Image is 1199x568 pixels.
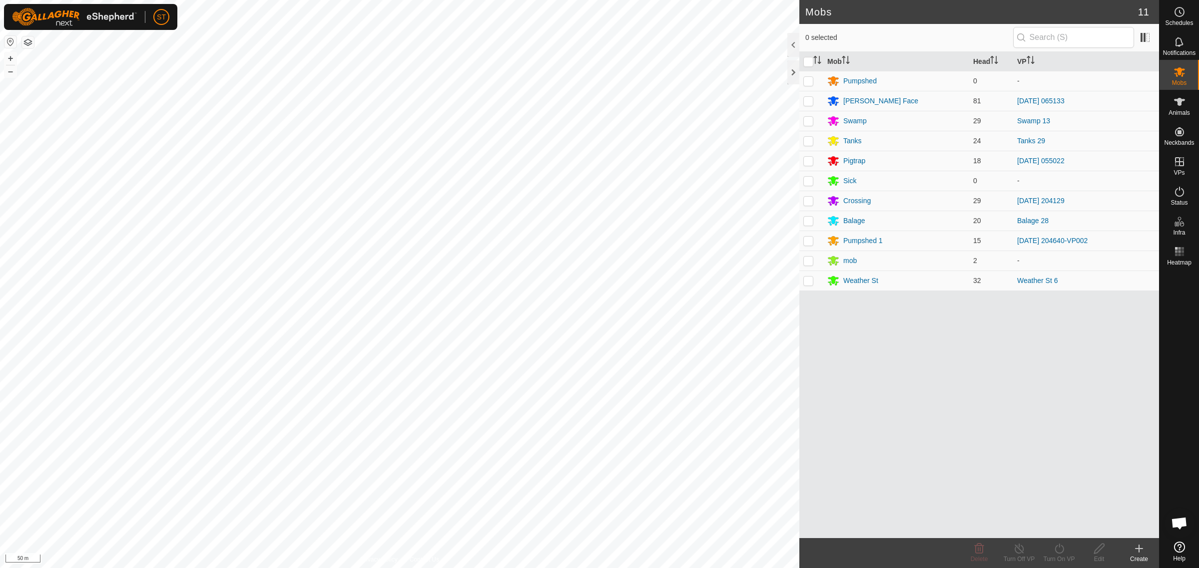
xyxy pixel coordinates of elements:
[4,36,16,48] button: Reset Map
[990,57,998,65] p-sorticon: Activate to sort
[1013,52,1159,71] th: VP
[973,117,981,125] span: 29
[805,6,1138,18] h2: Mobs
[973,137,981,145] span: 24
[1164,140,1194,146] span: Neckbands
[1163,50,1196,56] span: Notifications
[843,116,867,126] div: Swamp
[1017,197,1065,205] a: [DATE] 204129
[1165,508,1195,538] div: Open chat
[1017,277,1058,284] a: Weather St 6
[1017,157,1065,165] a: [DATE] 055022
[823,52,969,71] th: Mob
[843,276,878,286] div: Weather St
[813,57,821,65] p-sorticon: Activate to sort
[22,36,34,48] button: Map Layers
[843,96,918,106] div: [PERSON_NAME] Face
[843,236,883,246] div: Pumpshed 1
[843,176,856,186] div: Sick
[1017,217,1049,225] a: Balage 28
[1174,170,1185,176] span: VPs
[842,57,850,65] p-sorticon: Activate to sort
[1079,555,1119,564] div: Edit
[1173,230,1185,236] span: Infra
[4,52,16,64] button: +
[805,32,1013,43] span: 0 selected
[1017,97,1065,105] a: [DATE] 065133
[973,97,981,105] span: 81
[1039,555,1079,564] div: Turn On VP
[157,12,166,22] span: ST
[1138,4,1149,19] span: 11
[843,196,871,206] div: Crossing
[1169,110,1190,116] span: Animals
[410,555,439,564] a: Contact Us
[973,257,977,265] span: 2
[973,277,981,284] span: 32
[1167,260,1192,266] span: Heatmap
[973,197,981,205] span: 29
[843,136,862,146] div: Tanks
[1013,27,1134,48] input: Search (S)
[843,156,865,166] div: Pigtrap
[1013,171,1159,191] td: -
[1027,57,1035,65] p-sorticon: Activate to sort
[843,76,877,86] div: Pumpshed
[1017,137,1045,145] a: Tanks 29
[1165,20,1193,26] span: Schedules
[973,77,977,85] span: 0
[1172,80,1187,86] span: Mobs
[971,556,988,563] span: Delete
[973,157,981,165] span: 18
[4,65,16,77] button: –
[1017,117,1050,125] a: Swamp 13
[1013,251,1159,271] td: -
[973,237,981,245] span: 15
[1171,200,1188,206] span: Status
[999,555,1039,564] div: Turn Off VP
[843,216,865,226] div: Balage
[1119,555,1159,564] div: Create
[1160,538,1199,566] a: Help
[973,177,977,185] span: 0
[12,8,137,26] img: Gallagher Logo
[1173,556,1186,562] span: Help
[973,217,981,225] span: 20
[843,256,857,266] div: mob
[360,555,398,564] a: Privacy Policy
[969,52,1013,71] th: Head
[1017,237,1088,245] a: [DATE] 204640-VP002
[1013,71,1159,91] td: -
